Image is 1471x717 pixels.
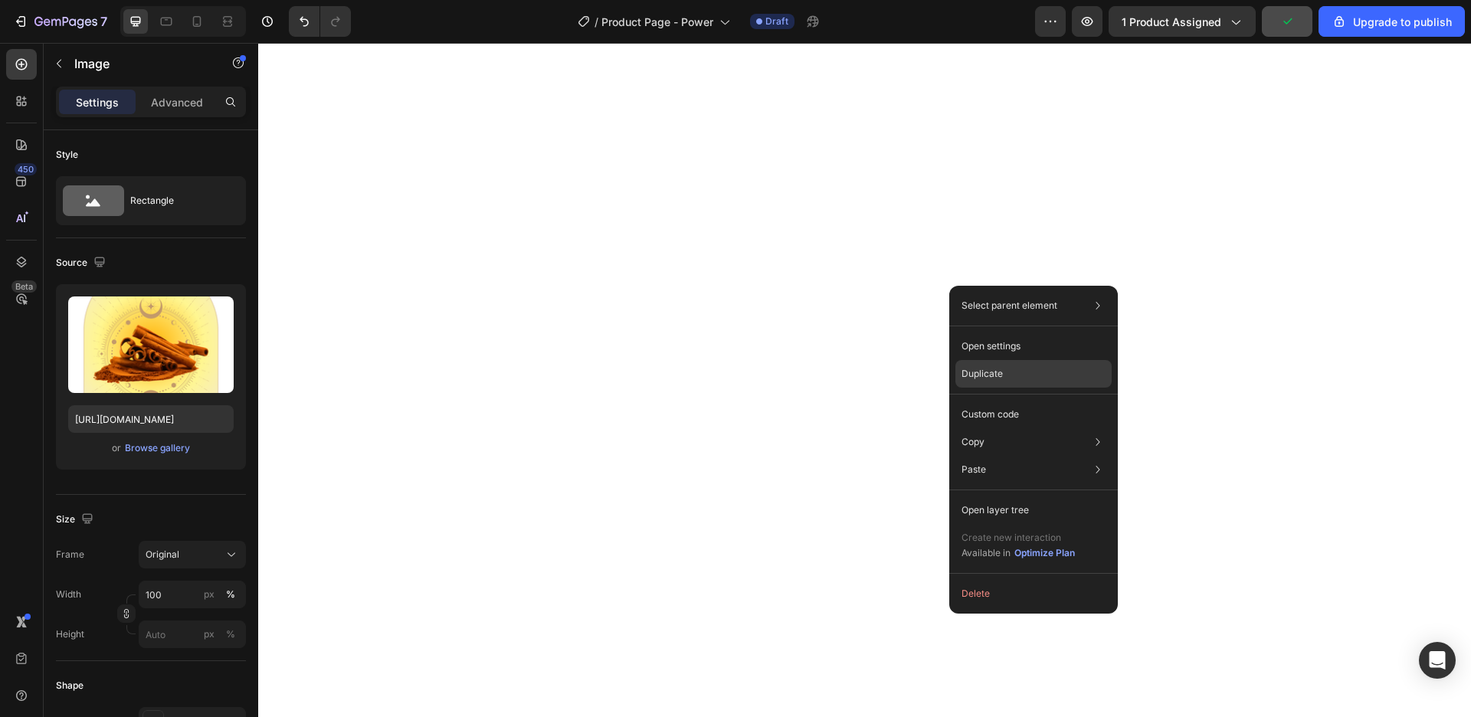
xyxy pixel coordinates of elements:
p: Duplicate [962,367,1003,381]
p: Copy [962,435,984,449]
img: preview-image [68,296,234,393]
p: Settings [76,94,119,110]
div: % [226,588,235,601]
button: % [200,585,218,604]
div: % [226,627,235,641]
div: Shape [56,679,84,692]
span: or [112,439,121,457]
span: / [595,14,598,30]
div: Size [56,509,97,530]
div: px [204,588,215,601]
label: Width [56,588,81,601]
div: Undo/Redo [289,6,351,37]
p: Select parent element [962,299,1057,313]
div: 450 [15,163,37,175]
label: Frame [56,548,84,561]
div: Style [56,148,78,162]
button: Delete [955,580,1112,607]
p: Custom code [962,408,1019,421]
div: Browse gallery [125,441,190,455]
span: Draft [765,15,788,28]
button: 7 [6,6,114,37]
p: Create new interaction [962,530,1076,545]
span: 1 product assigned [1122,14,1221,30]
p: Image [74,54,205,73]
div: Source [56,253,109,273]
span: Available in [962,547,1011,558]
button: Optimize Plan [1014,545,1076,561]
span: Product Page - Power [601,14,713,30]
p: Paste [962,463,986,476]
span: Original [146,548,179,561]
button: % [200,625,218,643]
input: px% [139,581,246,608]
div: Open Intercom Messenger [1419,642,1456,679]
div: Optimize Plan [1014,546,1075,560]
p: Advanced [151,94,203,110]
input: https://example.com/image.jpg [68,405,234,433]
button: 1 product assigned [1109,6,1256,37]
p: Open settings [962,339,1021,353]
div: px [204,627,215,641]
div: Beta [11,280,37,293]
p: 7 [100,12,107,31]
label: Height [56,627,84,641]
iframe: Design area [258,43,1471,717]
button: px [221,585,240,604]
button: px [221,625,240,643]
p: Open layer tree [962,503,1029,517]
button: Original [139,541,246,568]
div: Rectangle [130,183,224,218]
button: Upgrade to publish [1319,6,1465,37]
input: px% [139,620,246,648]
div: Upgrade to publish [1332,14,1452,30]
button: Browse gallery [124,440,191,456]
